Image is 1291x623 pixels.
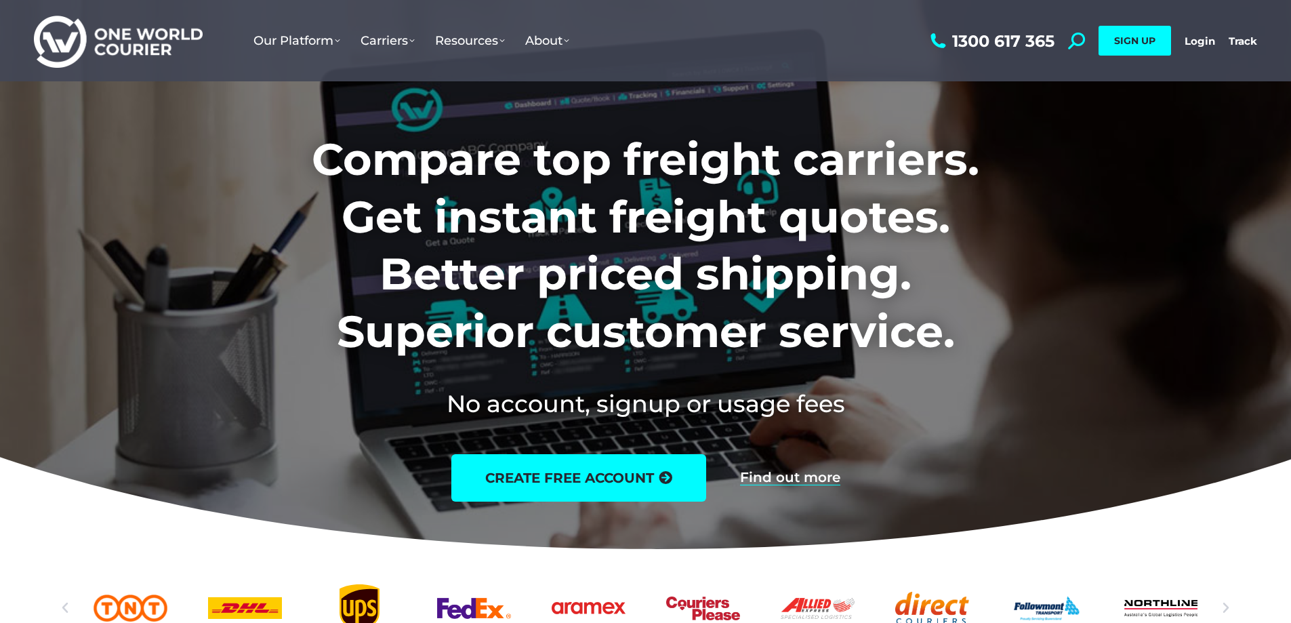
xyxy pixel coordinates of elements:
h2: No account, signup or usage fees [222,387,1069,420]
span: Resources [435,33,505,48]
a: Track [1229,35,1257,47]
a: Our Platform [243,20,350,62]
a: Find out more [740,470,840,485]
span: Our Platform [253,33,340,48]
a: create free account [451,454,706,502]
a: About [515,20,579,62]
a: SIGN UP [1099,26,1171,56]
span: About [525,33,569,48]
h1: Compare top freight carriers. Get instant freight quotes. Better priced shipping. Superior custom... [222,131,1069,360]
a: 1300 617 365 [927,33,1054,49]
img: One World Courier [34,14,203,68]
a: Resources [425,20,515,62]
span: SIGN UP [1114,35,1155,47]
span: Carriers [361,33,415,48]
a: Login [1185,35,1215,47]
a: Carriers [350,20,425,62]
